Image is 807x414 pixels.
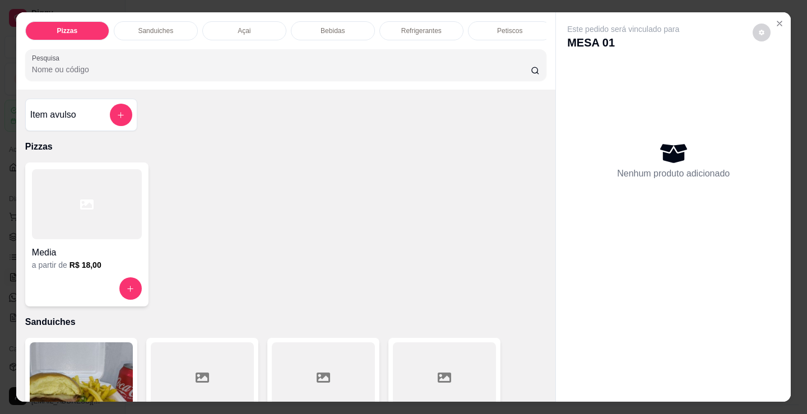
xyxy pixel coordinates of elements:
button: Close [771,15,789,32]
button: decrease-product-quantity [753,24,771,41]
p: Pizzas [57,26,77,35]
p: Bebidas [321,26,345,35]
img: product-image [30,342,133,412]
p: Petiscos [497,26,522,35]
p: Açai [238,26,251,35]
label: Pesquisa [32,53,63,63]
p: Sanduiches [25,315,546,329]
h4: Media [32,246,142,259]
h4: Item avulso [30,108,76,122]
p: Nenhum produto adicionado [617,167,730,180]
p: Pizzas [25,140,546,153]
p: Sanduiches [138,26,173,35]
p: MESA 01 [567,35,679,50]
p: Este pedido será vinculado para [567,24,679,35]
button: add-separate-item [110,104,132,126]
input: Pesquisa [32,64,531,75]
h6: R$ 18,00 [69,259,101,271]
button: increase-product-quantity [119,277,142,300]
p: Refrigerantes [401,26,442,35]
div: a partir de [32,259,142,271]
